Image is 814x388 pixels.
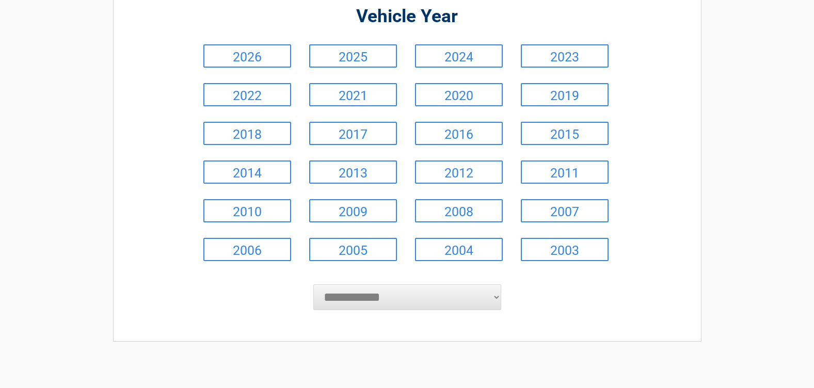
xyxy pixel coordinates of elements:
[203,238,291,261] a: 2006
[309,160,397,184] a: 2013
[309,44,397,68] a: 2025
[203,44,291,68] a: 2026
[521,83,609,106] a: 2019
[415,199,503,222] a: 2008
[309,238,397,261] a: 2005
[415,44,503,68] a: 2024
[521,160,609,184] a: 2011
[521,122,609,145] a: 2015
[203,160,291,184] a: 2014
[203,122,291,145] a: 2018
[201,5,614,29] h2: Vehicle Year
[521,238,609,261] a: 2003
[521,44,609,68] a: 2023
[309,199,397,222] a: 2009
[415,160,503,184] a: 2012
[415,122,503,145] a: 2016
[203,83,291,106] a: 2022
[309,122,397,145] a: 2017
[415,83,503,106] a: 2020
[309,83,397,106] a: 2021
[203,199,291,222] a: 2010
[415,238,503,261] a: 2004
[521,199,609,222] a: 2007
